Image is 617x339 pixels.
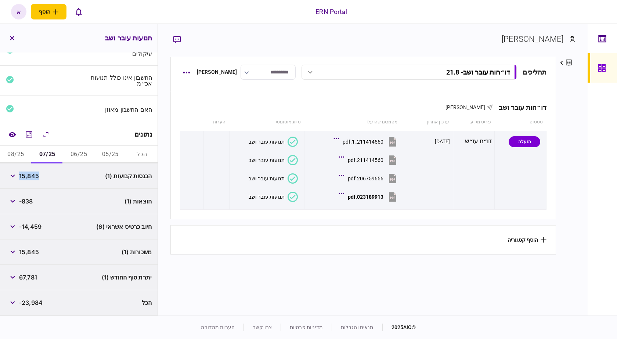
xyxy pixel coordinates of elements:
button: תנועות עובר ושב [249,173,298,184]
div: תהליכים [523,67,546,77]
span: 15,845 [19,248,39,256]
div: החשבון אינו כולל תנועות אכ״מ [82,75,152,86]
button: דו״חות עובר ושב- 21.8 [302,65,517,80]
span: משכורות (1) [122,248,152,256]
th: פריט מידע [453,114,495,131]
a: הערות מהדורה [201,324,235,330]
div: תנועות עובר ושב [249,139,285,145]
div: ERN Portal [315,7,347,17]
button: תנועות עובר ושב [249,155,298,165]
span: [PERSON_NAME] [445,104,486,110]
th: מסמכים שהועלו [304,114,401,131]
div: דו״חות עובר ושב [493,104,546,111]
div: תנועות עובר ושב [249,176,285,181]
span: חיוב כרטיס אשראי (6) [96,222,152,231]
button: פתח רשימת התראות [71,4,86,19]
span: יתרת סוף החודש (1) [102,273,152,282]
h3: תנועות עובר ושב [105,35,152,42]
button: תנועות עובר ושב [249,192,298,202]
div: © 2025 AIO [382,324,416,331]
button: 211414560.pdf [340,152,398,168]
button: 023189913.pdf [340,188,398,205]
button: 206759656.pdf [340,170,398,187]
div: האם החשבון מאוזן [82,107,152,112]
span: 67,781 [19,273,37,282]
div: דו״ח עו״ש [456,133,492,150]
div: 206759656.pdf [348,176,383,181]
button: 05/25 [94,146,126,163]
div: 023189913.pdf [348,194,383,200]
div: [PERSON_NAME] [197,68,237,76]
div: נתונים [134,131,152,138]
div: [PERSON_NAME] [502,33,564,45]
button: הכל [126,146,158,163]
span: 15,845 [19,172,39,180]
th: עדכון אחרון [401,114,453,131]
span: -23,984 [19,298,43,307]
button: הוסף קטגוריה [508,237,546,243]
button: 211414560_1.pdf [335,133,398,150]
button: תנועות עובר ושב [249,137,298,147]
div: דו״חות עובר ושב - 21.8 [446,68,510,76]
span: הכנסות קבועות (1) [105,172,152,180]
div: 211414560_1.pdf [343,139,383,145]
button: הרחב\כווץ הכל [39,128,53,141]
button: פתח תפריט להוספת לקוח [31,4,66,19]
th: סטטוס [495,114,546,131]
div: תנועות עובר ושב [249,194,285,200]
button: 07/25 [32,146,63,163]
th: סיווג אוטומטי [230,114,304,131]
a: מדיניות פרטיות [290,324,323,330]
button: 06/25 [63,146,95,163]
a: צרו קשר [253,324,272,330]
button: מחשבון [22,128,36,141]
div: 211414560.pdf [348,157,383,163]
a: תנאים והגבלות [341,324,374,330]
th: הערות [203,114,229,131]
button: א [11,4,26,19]
span: -838 [19,197,33,206]
span: הכל [142,298,152,307]
span: -14,459 [19,222,42,231]
a: השוואה למסמך [6,128,19,141]
div: הועלה [509,136,540,147]
span: הוצאות (1) [125,197,152,206]
div: תנועות עובר ושב [249,157,285,163]
div: [DATE] [435,138,450,145]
